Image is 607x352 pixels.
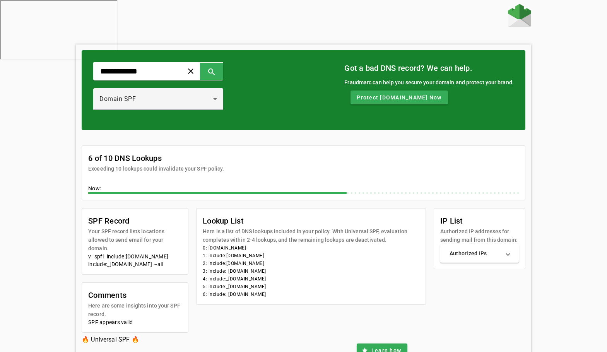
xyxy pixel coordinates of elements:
mat-card-title: IP List [440,215,519,227]
mat-card-subtitle: Your SPF record lists locations allowed to send email for your domain. [88,227,182,253]
span: Protect [DOMAIN_NAME] Now [357,94,441,101]
li: 1: include:[DOMAIN_NAME] [203,252,419,260]
mat-card-title: 6 of 10 DNS Lookups [88,152,224,164]
mat-card-title: Comments [88,289,182,301]
mat-panel-title: Authorized IPs [450,249,500,257]
mat-card-subtitle: Authorized IP addresses for sending mail from this domain: [440,227,519,244]
mat-card-subtitle: Exceeding 10 lookups could invalidate your SPF policy. [88,164,224,173]
mat-card-title: Got a bad DNS record? We can help. [344,62,514,74]
div: Now: [88,185,519,194]
mat-card-title: Lookup List [203,215,419,227]
li: 0: [DOMAIN_NAME] [203,244,419,252]
mat-expansion-panel-header: Authorized IPs [440,244,519,263]
img: Fraudmarc Logo [508,4,531,27]
li: 2: include:[DOMAIN_NAME] [203,260,419,267]
button: Protect [DOMAIN_NAME] Now [351,91,448,104]
a: Home [508,4,531,29]
mat-card-title: SPF Record [88,215,182,227]
mat-card-subtitle: Here is a list of DNS lookups included in your policy. With Universal SPF, evaluation completes w... [203,227,419,244]
li: 4: include:_[DOMAIN_NAME] [203,275,419,283]
h3: 🔥 Universal SPF 🔥 [82,334,239,345]
div: Fraudmarc can help you secure your domain and protect your brand. [344,78,514,87]
li: 6: include:_[DOMAIN_NAME] [203,290,419,298]
li: 5: include:_[DOMAIN_NAME] [203,283,419,290]
div: SPF appears valid [88,318,182,326]
div: v=spf1 include:[DOMAIN_NAME] include:_[DOMAIN_NAME] ~all [88,253,182,268]
mat-card-subtitle: Here are some insights into your SPF record. [88,301,182,318]
span: Domain SPF [99,95,136,103]
li: 3: include:_[DOMAIN_NAME] [203,267,419,275]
